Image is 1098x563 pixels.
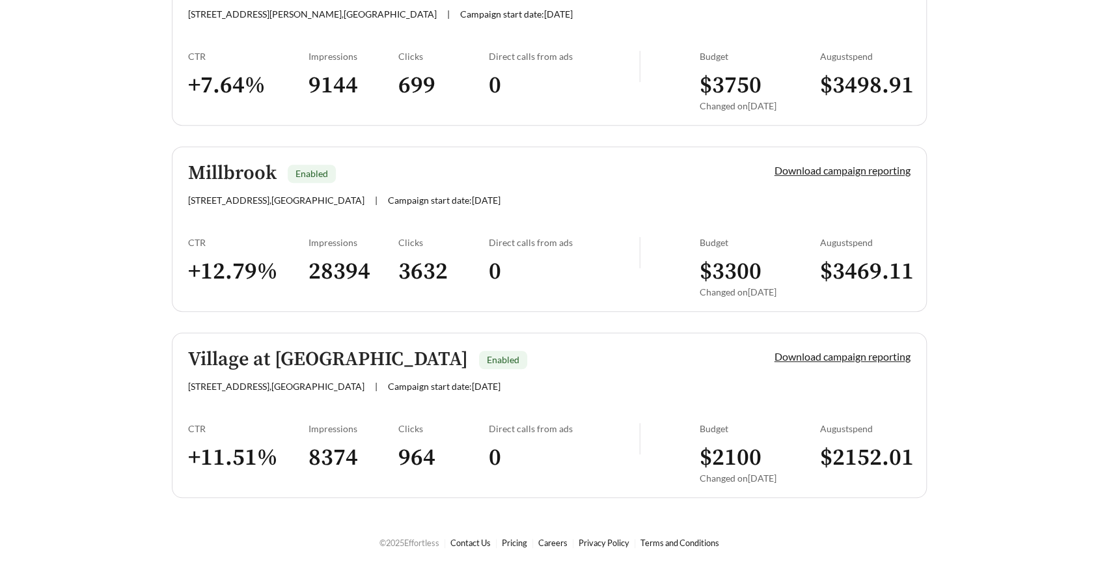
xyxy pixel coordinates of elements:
a: Contact Us [450,538,491,548]
div: Impressions [309,237,399,248]
a: Pricing [502,538,527,548]
span: [STREET_ADDRESS] , [GEOGRAPHIC_DATA] [188,381,364,392]
h3: $ 2152.01 [820,443,911,473]
div: CTR [188,237,309,248]
h3: 964 [398,443,489,473]
div: CTR [188,51,309,62]
span: Campaign start date: [DATE] [460,8,573,20]
div: August spend [820,423,911,434]
div: Direct calls from ads [489,237,639,248]
h3: $ 2100 [700,443,820,473]
h3: + 12.79 % [188,257,309,286]
div: CTR [188,423,309,434]
a: Download campaign reporting [775,164,911,176]
h5: Millbrook [188,163,277,184]
div: Changed on [DATE] [700,100,820,111]
h3: 8374 [309,443,399,473]
h3: $ 3469.11 [820,257,911,286]
h3: + 11.51 % [188,443,309,473]
div: Direct calls from ads [489,423,639,434]
span: Enabled [295,168,328,179]
a: Privacy Policy [579,538,629,548]
span: © 2025 Effortless [379,538,439,548]
div: Budget [700,423,820,434]
span: [STREET_ADDRESS] , [GEOGRAPHIC_DATA] [188,195,364,206]
div: Budget [700,237,820,248]
a: Terms and Conditions [640,538,719,548]
h3: $ 3498.91 [820,71,911,100]
a: Village at [GEOGRAPHIC_DATA]Enabled[STREET_ADDRESS],[GEOGRAPHIC_DATA]|Campaign start date:[DATE]D... [172,333,927,498]
a: MillbrookEnabled[STREET_ADDRESS],[GEOGRAPHIC_DATA]|Campaign start date:[DATE]Download campaign re... [172,146,927,312]
div: August spend [820,237,911,248]
h3: $ 3750 [700,71,820,100]
div: Clicks [398,237,489,248]
span: | [375,195,377,206]
span: [STREET_ADDRESS][PERSON_NAME] , [GEOGRAPHIC_DATA] [188,8,437,20]
span: Campaign start date: [DATE] [388,381,501,392]
h5: Village at [GEOGRAPHIC_DATA] [188,349,468,370]
h3: $ 3300 [700,257,820,286]
span: | [447,8,450,20]
a: Download campaign reporting [775,350,911,363]
h3: 3632 [398,257,489,286]
div: August spend [820,51,911,62]
div: Changed on [DATE] [700,286,820,297]
h3: 0 [489,257,639,286]
h3: + 7.64 % [188,71,309,100]
div: Direct calls from ads [489,51,639,62]
div: Impressions [309,423,399,434]
div: Clicks [398,51,489,62]
h3: 699 [398,71,489,100]
span: | [375,381,377,392]
a: Careers [538,538,568,548]
img: line [639,423,640,454]
div: Impressions [309,51,399,62]
img: line [639,237,640,268]
span: Campaign start date: [DATE] [388,195,501,206]
h3: 28394 [309,257,399,286]
span: Enabled [487,354,519,365]
img: line [639,51,640,82]
div: Budget [700,51,820,62]
h3: 0 [489,443,639,473]
div: Clicks [398,423,489,434]
h3: 0 [489,71,639,100]
div: Changed on [DATE] [700,473,820,484]
h3: 9144 [309,71,399,100]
